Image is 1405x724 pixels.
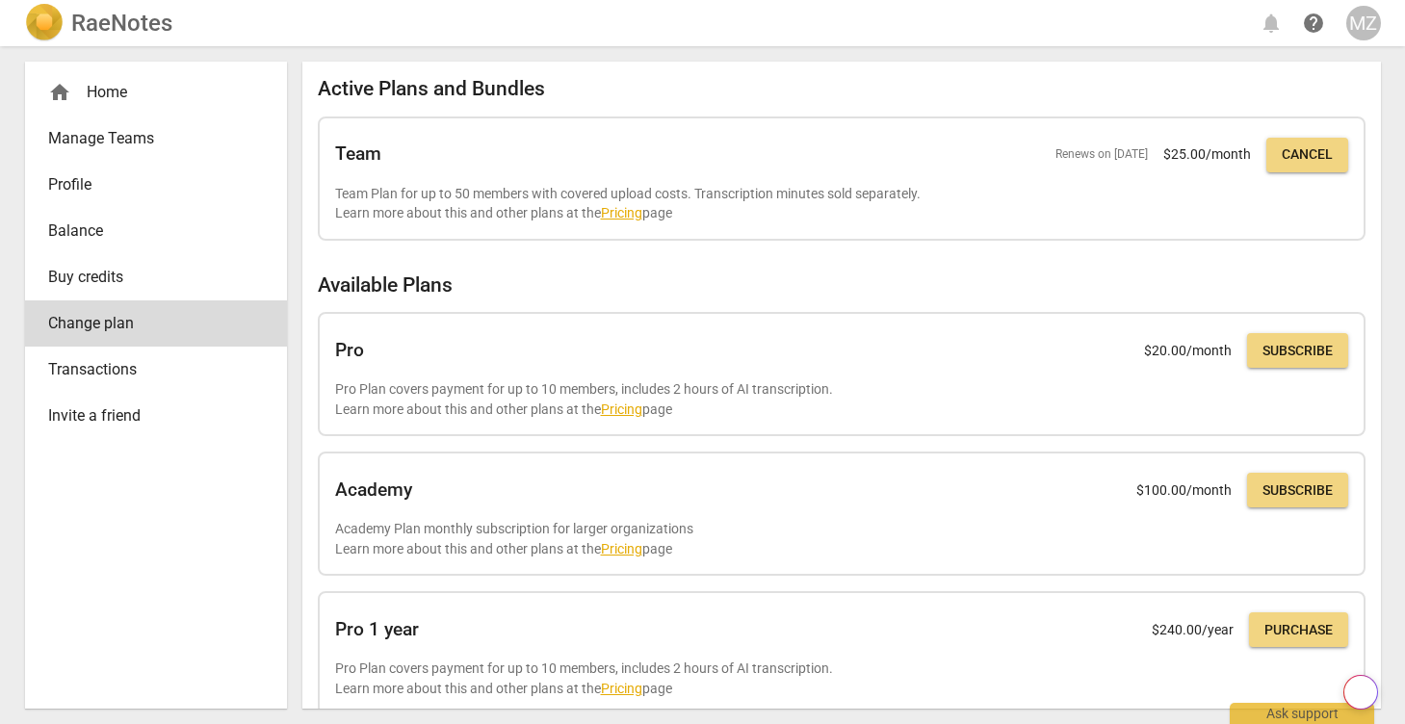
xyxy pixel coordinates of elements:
span: Renews on [DATE] [1055,146,1148,163]
span: Change plan [48,312,248,335]
h2: Pro 1 year [335,619,419,640]
h2: Pro [335,340,364,361]
span: Buy credits [48,266,248,289]
a: Invite a friend [25,393,287,439]
p: $ 25.00 /month [1163,144,1251,165]
p: Academy Plan monthly subscription for larger organizations Learn more about this and other plans ... [335,519,1348,558]
p: Pro Plan covers payment for up to 10 members, includes 2 hours of AI transcription. Learn more ab... [335,379,1348,419]
span: Subscribe [1262,481,1333,501]
h2: Academy [335,479,412,501]
img: Logo [25,4,64,42]
h2: Active Plans and Bundles [318,77,1366,101]
a: Pricing [601,205,642,220]
div: Ask support [1230,703,1374,724]
button: Cancel [1266,138,1348,172]
button: Subscribe [1247,333,1348,368]
div: Home [48,81,248,104]
p: $ 20.00 /month [1144,341,1232,361]
a: Manage Teams [25,116,287,162]
span: Manage Teams [48,127,248,150]
button: Subscribe [1247,473,1348,507]
span: Cancel [1282,145,1333,165]
a: Buy credits [25,254,287,300]
p: $ 100.00 /month [1136,480,1232,501]
h2: Team [335,143,381,165]
span: Transactions [48,358,248,381]
a: Profile [25,162,287,208]
span: help [1302,12,1325,35]
button: MZ [1346,6,1381,40]
span: Invite a friend [48,404,248,427]
a: Help [1296,6,1331,40]
a: Pricing [601,401,642,417]
p: Team Plan for up to 50 members with covered upload costs. Transcription minutes sold separately. ... [335,184,1348,223]
span: Profile [48,173,248,196]
h2: RaeNotes [71,10,172,37]
p: $ 240.00 /year [1152,620,1234,640]
span: Balance [48,220,248,243]
div: Home [25,69,287,116]
span: home [48,81,71,104]
a: Transactions [25,347,287,393]
span: Purchase [1264,621,1333,640]
a: Pricing [601,541,642,556]
p: Pro Plan covers payment for up to 10 members, includes 2 hours of AI transcription. Learn more ab... [335,659,1348,698]
a: Balance [25,208,287,254]
a: Pricing [601,681,642,696]
button: Purchase [1249,612,1348,647]
span: Subscribe [1262,342,1333,361]
h2: Available Plans [318,273,1366,297]
a: Change plan [25,300,287,347]
a: LogoRaeNotes [25,4,172,42]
